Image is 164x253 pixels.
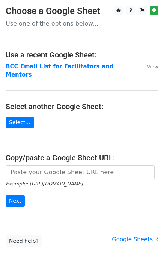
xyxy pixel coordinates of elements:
a: Google Sheets [112,236,158,243]
h4: Use a recent Google Sheet: [6,50,158,59]
a: Select... [6,117,34,128]
input: Next [6,195,25,207]
h3: Choose a Google Sheet [6,6,158,17]
p: Use one of the options below... [6,20,158,27]
a: Need help? [6,235,42,247]
h4: Select another Google Sheet: [6,102,158,111]
small: View [147,64,158,69]
a: BCC Email List for Facilitators and Mentors [6,63,113,78]
small: Example: [URL][DOMAIN_NAME] [6,181,83,187]
h4: Copy/paste a Google Sheet URL: [6,153,158,162]
a: View [140,63,158,70]
input: Paste your Google Sheet URL here [6,165,155,179]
